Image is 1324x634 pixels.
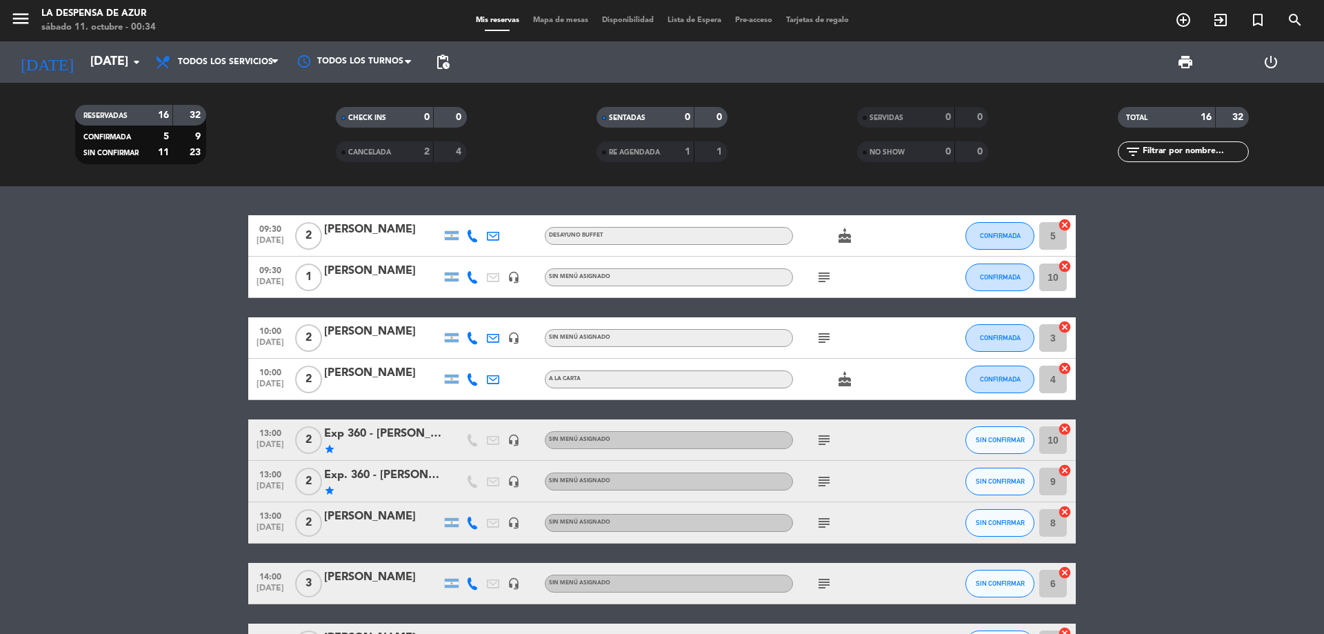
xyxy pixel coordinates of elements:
[253,482,288,497] span: [DATE]
[1058,259,1072,273] i: cancel
[456,147,464,157] strong: 4
[10,47,83,77] i: [DATE]
[295,222,322,250] span: 2
[976,436,1025,444] span: SIN CONFIRMAR
[1250,12,1266,28] i: turned_in_not
[469,17,526,24] span: Mis reservas
[836,228,853,244] i: cake
[977,147,985,157] strong: 0
[253,338,288,354] span: [DATE]
[83,150,139,157] span: SIN CONFIRMAR
[870,149,905,156] span: NO SHOW
[1058,361,1072,375] i: cancel
[41,21,156,34] div: sábado 11. octubre - 00:34
[253,584,288,600] span: [DATE]
[324,508,441,526] div: [PERSON_NAME]
[324,364,441,382] div: [PERSON_NAME]
[1126,115,1147,121] span: TOTAL
[1175,12,1192,28] i: add_circle_outline
[253,364,288,379] span: 10:00
[424,112,430,122] strong: 0
[549,580,610,586] span: Sin menú asignado
[253,466,288,482] span: 13:00
[945,112,951,122] strong: 0
[1058,566,1072,579] i: cancel
[549,478,610,484] span: Sin menú asignado
[195,132,203,141] strong: 9
[324,485,335,496] i: star
[816,330,832,346] i: subject
[965,222,1034,250] button: CONFIRMADA
[253,236,288,252] span: [DATE]
[10,8,31,34] button: menu
[816,432,832,448] i: subject
[295,509,322,537] span: 2
[549,376,581,382] span: A LA CARTA
[253,507,288,523] span: 13:00
[295,468,322,495] span: 2
[685,147,690,157] strong: 1
[508,332,520,344] i: headset_mic
[348,149,391,156] span: CANCELADA
[10,8,31,29] i: menu
[965,426,1034,454] button: SIN CONFIRMAR
[549,335,610,340] span: Sin menú asignado
[83,112,128,119] span: RESERVADAS
[434,54,451,70] span: pending_actions
[190,148,203,157] strong: 23
[253,220,288,236] span: 09:30
[424,147,430,157] strong: 2
[253,440,288,456] span: [DATE]
[324,466,441,484] div: Exp. 360 - [PERSON_NAME] y [PERSON_NAME]
[456,112,464,122] strong: 0
[1232,112,1246,122] strong: 32
[163,132,169,141] strong: 5
[976,477,1025,485] span: SIN CONFIRMAR
[1212,12,1229,28] i: exit_to_app
[295,570,322,597] span: 3
[870,115,903,121] span: SERVIDAS
[1125,143,1141,160] i: filter_list
[816,515,832,531] i: subject
[324,568,441,586] div: [PERSON_NAME]
[253,261,288,277] span: 09:30
[728,17,779,24] span: Pre-acceso
[1263,54,1279,70] i: power_settings_new
[976,579,1025,587] span: SIN CONFIRMAR
[295,264,322,291] span: 1
[253,277,288,293] span: [DATE]
[685,112,690,122] strong: 0
[1287,12,1303,28] i: search
[549,274,610,279] span: Sin menú asignado
[816,269,832,286] i: subject
[816,575,832,592] i: subject
[324,221,441,239] div: [PERSON_NAME]
[977,112,985,122] strong: 0
[83,134,131,141] span: CONFIRMADA
[965,509,1034,537] button: SIN CONFIRMAR
[1058,218,1072,232] i: cancel
[716,112,725,122] strong: 0
[1177,54,1194,70] span: print
[295,366,322,393] span: 2
[1058,320,1072,334] i: cancel
[158,148,169,157] strong: 11
[508,434,520,446] i: headset_mic
[526,17,595,24] span: Mapa de mesas
[190,110,203,120] strong: 32
[1141,144,1248,159] input: Filtrar por nombre...
[716,147,725,157] strong: 1
[549,232,603,238] span: Desayuno Buffet
[980,375,1021,383] span: CONFIRMADA
[178,57,273,67] span: Todos los servicios
[324,323,441,341] div: [PERSON_NAME]
[549,437,610,442] span: Sin menú asignado
[549,519,610,525] span: Sin menú asignado
[980,273,1021,281] span: CONFIRMADA
[595,17,661,24] span: Disponibilidad
[965,468,1034,495] button: SIN CONFIRMAR
[1228,41,1314,83] div: LOG OUT
[945,147,951,157] strong: 0
[609,149,660,156] span: RE AGENDADA
[253,379,288,395] span: [DATE]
